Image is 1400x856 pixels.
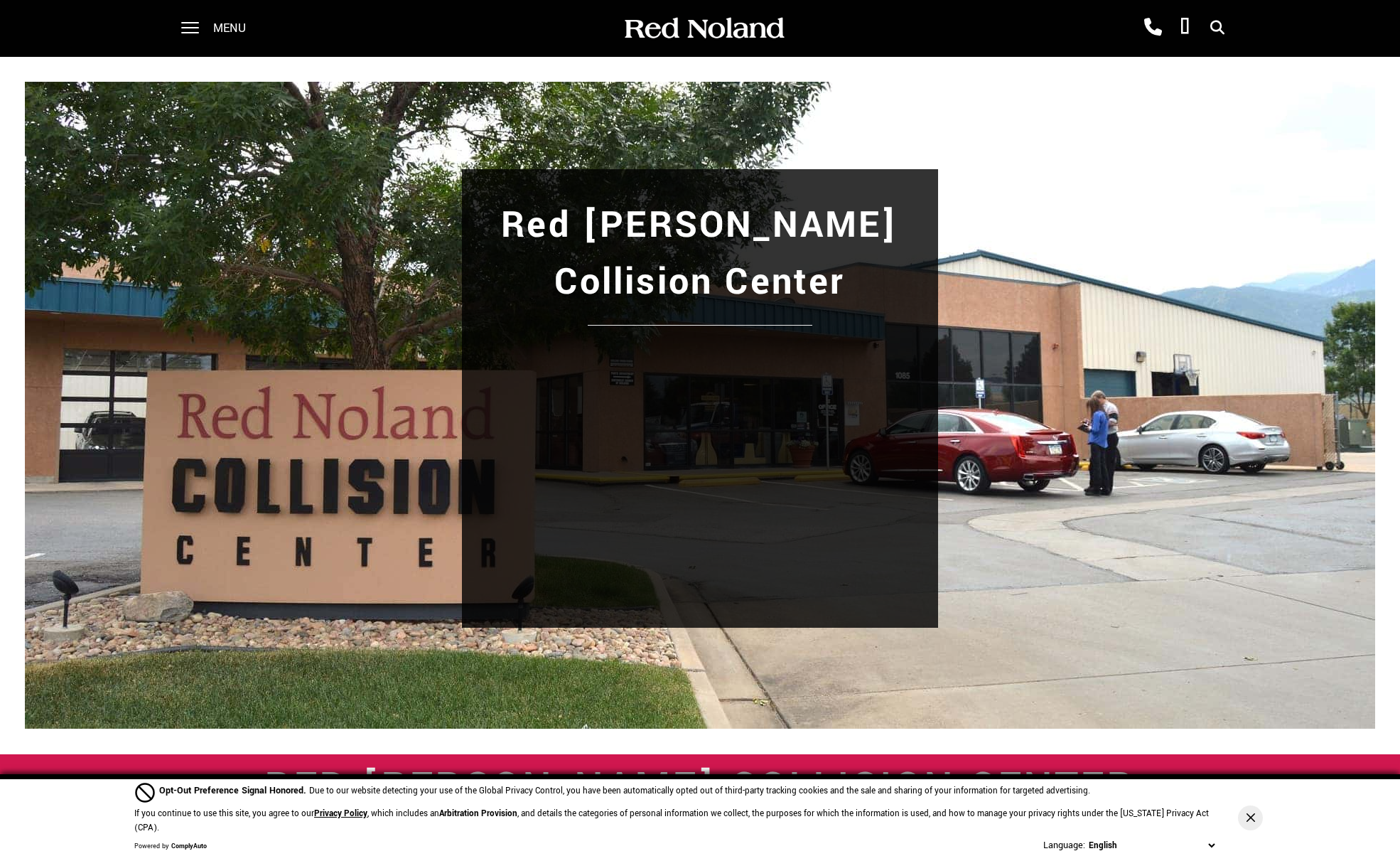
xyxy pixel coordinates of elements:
iframe: podium webchat widget bubble [1258,703,1400,774]
strong: Arbitration Provision [439,808,517,820]
h1: Red [PERSON_NAME] Collision Center [475,197,925,311]
div: Due to our website detecting your use of the Global Privacy Control, you have been automatically ... [159,783,1090,798]
p: If you continue to use this site, you agree to our , which includes an , and details the categori... [134,808,1209,834]
a: Privacy Policy [314,808,367,820]
h2: Red [PERSON_NAME] Collision Center [213,769,1187,808]
select: Language Select [1085,838,1218,853]
button: Close Button [1238,806,1263,830]
img: Red Noland Auto Group [622,16,785,41]
div: Language: [1043,840,1085,850]
span: Opt-Out Preference Signal Honored . [159,784,309,797]
a: ComplyAuto [171,842,207,851]
div: Powered by [134,842,207,851]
